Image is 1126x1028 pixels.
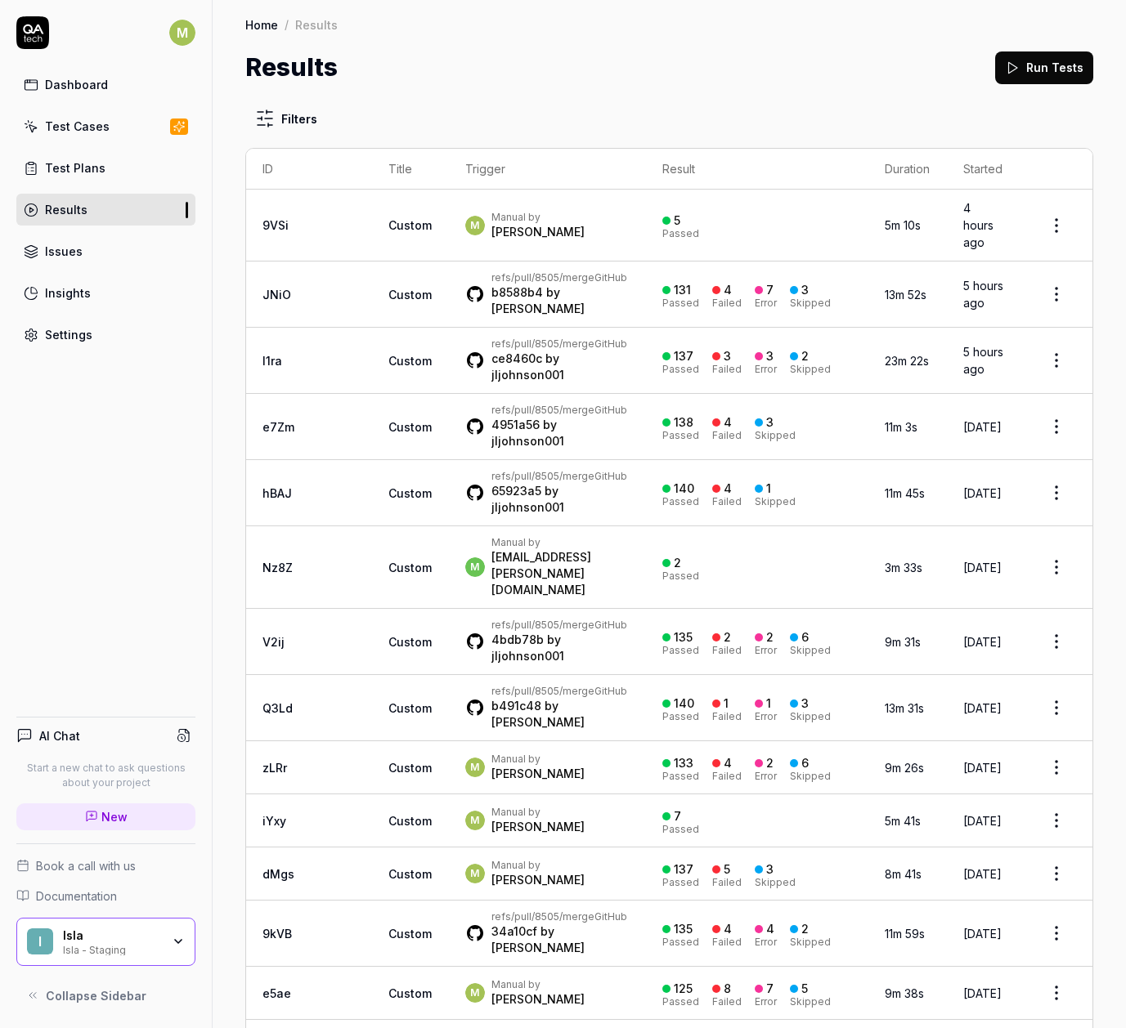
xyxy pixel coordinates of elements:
div: by [491,483,630,516]
div: Error [755,364,777,374]
time: 5 hours ago [963,345,1003,376]
div: 135 [674,630,693,645]
div: Passed [662,229,699,239]
span: M [465,216,485,235]
a: refs/pull/8505/merge [491,685,594,697]
span: Custom [388,986,432,1000]
div: Failed [712,771,742,781]
div: 1 [766,696,771,711]
div: GitHub [491,271,630,284]
th: Result [646,149,868,190]
div: 6 [801,630,809,645]
a: ce8460c [491,351,542,365]
a: refs/pull/8505/merge [491,337,594,350]
div: Isla - Staging [63,942,161,955]
div: Manual by [491,806,585,819]
span: Custom [388,814,432,828]
div: 3 [766,349,774,364]
time: 8m 41s [885,867,922,881]
time: [DATE] [963,927,1002,941]
div: Insights [45,284,91,302]
time: 11m 3s [885,420,917,434]
span: Custom [388,701,432,715]
a: 4951a56 [491,418,540,431]
div: 2 [801,349,809,364]
th: ID [246,149,372,190]
div: by [491,698,630,731]
div: Passed [662,997,699,1007]
time: [DATE] [963,867,1002,881]
time: 23m 22s [885,354,929,368]
a: Test Plans [16,152,195,184]
div: 4 [724,481,732,496]
div: / [285,16,289,33]
button: Collapse Sidebar [16,979,195,1012]
div: 7 [766,981,774,996]
div: Failed [712,937,742,947]
time: [DATE] [963,561,1002,574]
div: [EMAIL_ADDRESS][PERSON_NAME][DOMAIN_NAME] [491,549,630,598]
th: Duration [868,149,948,190]
a: JNiO [262,288,291,302]
time: 9m 38s [885,986,924,1000]
div: Failed [712,997,742,1007]
span: Custom [388,420,432,434]
div: Failed [712,712,742,722]
span: M [169,20,195,46]
div: by [491,284,630,317]
div: 3 [801,696,809,711]
span: Custom [388,354,432,368]
div: Skipped [755,431,796,440]
div: 138 [674,415,693,430]
div: Skipped [755,878,796,887]
div: 3 [766,415,774,430]
div: Skipped [790,298,831,308]
a: refs/pull/8505/merge [491,404,594,416]
div: GitHub [491,685,630,698]
div: 4 [724,756,732,771]
div: Passed [662,571,699,581]
div: Failed [712,878,742,887]
a: V2ij [262,635,285,649]
a: [PERSON_NAME] [491,715,585,729]
p: Start a new chat to ask questions about your project [16,761,195,790]
div: Failed [712,364,742,374]
a: New [16,803,195,830]
span: Collapse Sidebar [46,987,146,1004]
a: Settings [16,319,195,351]
div: Settings [45,326,92,343]
div: 137 [674,349,693,364]
div: [PERSON_NAME] [491,991,585,1008]
div: Passed [662,825,699,834]
div: GitHub [491,470,630,483]
a: e7Zm [262,420,294,434]
div: 3 [766,862,774,877]
div: 135 [674,922,693,936]
div: Skipped [790,937,831,947]
th: Title [372,149,449,190]
div: Skipped [790,364,831,374]
time: [DATE] [963,420,1002,434]
button: IIslaIsla - Staging [16,918,195,967]
span: New [101,808,128,825]
a: Nz8Z [262,561,293,574]
a: refs/pull/8505/merge [491,619,594,631]
div: Manual by [491,978,585,991]
span: Book a call with us [36,857,136,874]
a: Issues [16,235,195,267]
div: Skipped [790,646,831,655]
div: 5 [674,213,680,228]
a: Documentation [16,887,195,905]
div: Passed [662,712,699,722]
div: Test Cases [45,118,110,135]
div: Failed [712,298,742,308]
span: m [465,557,485,577]
time: 9m 31s [885,635,921,649]
time: 5m 41s [885,814,921,828]
div: Error [755,771,777,781]
a: Test Cases [16,110,195,142]
div: Error [755,937,777,947]
time: 11m 59s [885,927,925,941]
div: Results [295,16,338,33]
a: I1ra [262,354,282,368]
